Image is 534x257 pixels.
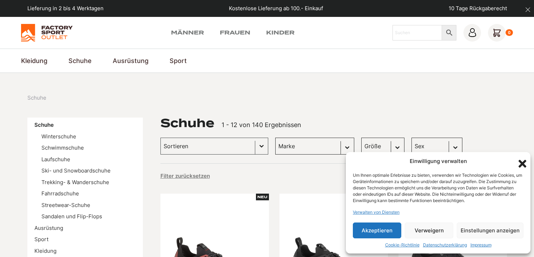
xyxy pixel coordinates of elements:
font: Schuhe [27,94,46,101]
font: Frauen [220,29,250,36]
button: Einstellungen anzeigen [457,222,523,238]
font: Sport [170,57,187,64]
img: Factory Sport Outlet [21,24,73,42]
font: Verwalten von Diensten [353,209,400,215]
input: Sortieren [164,142,252,151]
button: Akzeptieren [353,222,401,238]
a: Cookie-Richtlinie [385,242,420,248]
font: Kostenlose Lieferung ab 100.- Einkauf [229,5,323,12]
a: Fahrradschuhe [41,190,79,197]
font: 10 Tage Rückgaberecht [449,5,507,12]
a: Schuhe [68,56,92,65]
font: Kleidung [21,57,47,64]
button: Liste ein-/ausblenden [255,138,268,154]
font: 1 - 12 von 140 Ergebnissen [222,121,301,128]
a: Schuhe [34,121,54,128]
a: Ausrüstung [113,56,149,65]
a: Kinder [266,28,295,37]
a: Trekking- & Wanderschuhe [41,179,109,186]
a: Streetwear-Schuhe [41,202,90,208]
font: Schuhe [160,116,215,130]
div: Dialogfeld schließen [516,158,523,165]
a: Impressum [470,242,492,248]
a: Kleidung [34,247,57,254]
a: Kleidung [21,56,47,65]
font: Impressum [470,242,492,247]
a: Sport [34,236,48,243]
font: Akzeptieren [362,227,393,234]
font: Filter zurücksetzen [160,173,210,179]
font: 0 [508,30,511,35]
input: Suchen [393,25,442,40]
a: Laufschuhe [41,156,70,163]
a: Winterschuhe [41,133,76,140]
a: Sport [170,56,187,65]
font: Kinder [266,29,295,36]
a: Ski- und Snowboardschuhe [41,167,111,174]
a: Datenschutzerklärung [423,242,467,248]
font: Einstellungen anzeigen [461,227,520,234]
button: Verweigern [405,222,453,238]
nav: Paniermehl [27,94,46,102]
font: Ausrüstung [113,57,149,64]
a: Männer [171,28,204,37]
font: Schuhe [68,57,92,64]
a: Frauen [220,28,250,37]
a: Ausrüstung [34,225,63,231]
a: Schwimmschuhe [41,144,84,151]
font: Datenschutzerklärung [423,242,467,247]
font: Männer [171,29,204,36]
font: Um Ihnen optimale Erlebnisse zu bieten, verwenden wir Technologien wie Cookies, um Geräteinformat... [353,173,522,203]
a: Sandalen und Flip-Flops [41,213,102,220]
font: Cookie-Richtlinie [385,242,420,247]
font: Lieferung in 2 bis 4 Werktagen [27,5,104,12]
a: Verwalten von Diensten [353,209,400,215]
font: Einwilligung verwalten [410,158,467,164]
button: zurückweisen [522,4,534,16]
font: Verweigern [415,227,444,234]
